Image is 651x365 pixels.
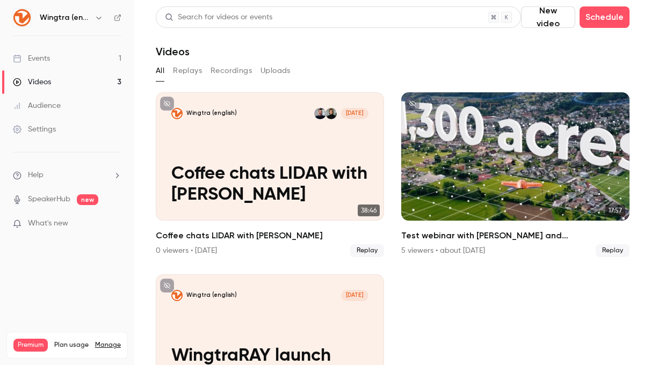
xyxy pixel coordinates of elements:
[77,194,98,205] span: new
[401,245,485,256] div: 5 viewers • about [DATE]
[13,77,51,87] div: Videos
[13,9,31,26] img: Wingtra (english)
[13,339,48,352] span: Premium
[28,194,70,205] a: SpeakerHub
[341,108,368,119] span: [DATE]
[171,290,183,301] img: WingtraRAY launch webinar (imported)
[156,45,190,58] h1: Videos
[325,108,337,119] img: Emily Loosli
[186,109,237,118] p: Wingtra (english)
[171,108,183,119] img: Coffee chats LIDAR with André
[156,245,217,256] div: 0 viewers • [DATE]
[401,229,630,242] h2: Test webinar with [PERSON_NAME] and [PERSON_NAME]
[156,229,384,242] h2: Coffee chats LIDAR with [PERSON_NAME]
[40,12,90,23] h6: Wingtra (english)
[406,97,419,111] button: unpublished
[350,244,384,257] span: Replay
[13,124,56,135] div: Settings
[358,205,380,216] span: 38:46
[156,92,384,257] a: Coffee chats LIDAR with AndréWingtra (english)Emily LoosliAndré Becker[DATE]Coffee chats LIDAR wi...
[171,164,369,205] p: Coffee chats LIDAR with [PERSON_NAME]
[13,100,61,111] div: Audience
[95,341,121,349] a: Manage
[605,205,625,216] span: 17:57
[401,92,630,257] a: 17:57Test webinar with [PERSON_NAME] and [PERSON_NAME]5 viewers • about [DATE]Replay
[314,108,325,119] img: André Becker
[156,6,630,359] section: Videos
[173,62,202,79] button: Replays
[261,62,291,79] button: Uploads
[160,279,174,293] button: unpublished
[596,244,630,257] span: Replay
[13,170,121,181] li: help-dropdown-opener
[160,97,174,111] button: unpublished
[28,170,44,181] span: Help
[521,6,575,28] button: New video
[54,341,89,349] span: Plan usage
[186,291,237,300] p: Wingtra (english)
[211,62,252,79] button: Recordings
[156,62,164,79] button: All
[580,6,630,28] button: Schedule
[13,53,50,64] div: Events
[156,92,384,257] li: Coffee chats LIDAR with André
[165,12,272,23] div: Search for videos or events
[28,218,68,229] span: What's new
[341,290,368,301] span: [DATE]
[401,92,630,257] li: Test webinar with Maeli and Andy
